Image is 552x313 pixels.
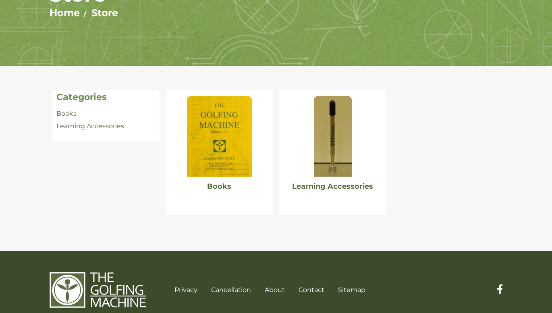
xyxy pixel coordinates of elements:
a: Sitemap [338,286,365,294]
img: The Golfing Machine [50,271,146,309]
a: Store [91,7,118,19]
a: Books [56,110,77,117]
a: Contact [299,286,324,294]
a: Privacy [174,286,197,294]
a: Learning Accessories [292,182,373,191]
a: About [265,286,285,294]
a: Home [50,7,80,19]
h4: Categories [56,92,156,102]
a: Cancellation [211,286,251,294]
a: Books [207,182,231,191]
a: Learning Accessories [56,122,124,130]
